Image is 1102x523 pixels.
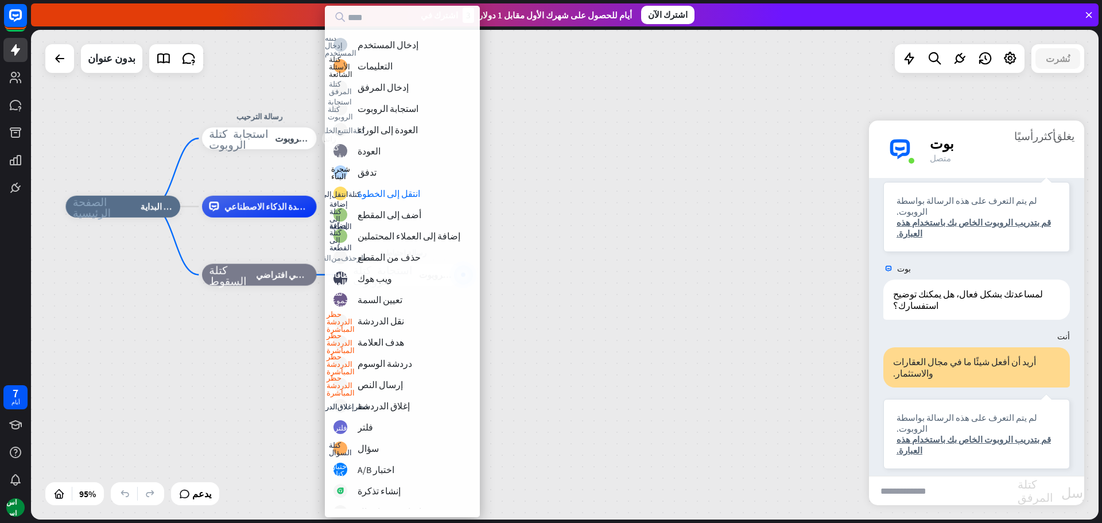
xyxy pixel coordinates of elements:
font: حظر الدردشة المباشرة [327,352,355,375]
font: العودة إلى الوراء [358,124,418,135]
button: نُشرت [1035,48,1080,69]
font: التعليمات [358,60,393,72]
font: إضافة كتلة إلى القطعة [329,221,352,251]
font: يدعم [192,488,211,499]
font: إضافة إلى العملاء المحتملين [358,230,460,242]
font: كتلة_التتبع_الخلفي [316,126,365,134]
font: سمة مجموعة الكتل [328,289,354,311]
font: نقطة البداية [140,201,181,212]
font: هدف العلامة [358,336,404,348]
a: 7 أيام [3,385,28,409]
font: كتلة السقوط [209,264,247,286]
font: نقل الدردشة [358,315,404,327]
font: كتلة الأسئلة الشائعة [329,55,352,78]
font: 95% [79,488,96,499]
font: متصل [930,153,951,164]
font: لم يتم التعرف على هذه الرسالة بواسطة الروبوت. [897,412,1037,434]
font: أيام للحصول على شهرك الأول مقابل 1 دولار [479,10,632,21]
font: كتلة إدخال المستخدم [325,34,356,56]
font: تعيين السمة [358,294,402,305]
font: خيار احتياطي افتراضي [256,269,336,280]
button: افتح أداة الدردشة المباشرة [9,5,44,39]
font: يغلق [1054,130,1074,141]
font: مساعدة الذكاء الاصطناعي [224,201,317,212]
font: تدفق [358,166,377,178]
font: لمساعدتك بشكل فعال، هل يمكنك توضيح استفسارك؟ [893,288,1045,311]
font: العودة [358,145,381,157]
font: حظر الدردشة المباشرة [327,374,355,396]
font: إنشاء تذكرة [358,485,401,497]
font: ويب هوك [358,273,392,284]
font: كتلة_انتقل_إلى [321,190,360,197]
font: بوت [897,264,911,274]
font: حذف من المقطع [358,251,421,263]
font: استجابة الروبوت [275,133,333,144]
font: بدون عنوان [88,52,135,65]
font: حظر الدردشة المباشرة [327,331,355,354]
font: رسالة الترحيب [236,111,282,121]
font: إغلاق الدردشة [358,400,410,412]
font: زائد [324,134,336,142]
font: شجرة البناء [331,165,350,180]
font: يرسل [1061,484,1095,498]
font: استجابة الروبوت [358,103,418,114]
div: بدون عنوان [88,44,135,73]
font: أنت [1057,331,1070,342]
font: دردشة الوسوم [358,358,412,369]
font: قم بتدريب الروبوت الخاص بك باستخدام هذه العبارة. [897,434,1051,456]
font: حظر_إغلاق_الدردشة [312,402,369,410]
font: اشترك الآن [648,9,688,20]
font: كتلة السؤال [329,441,352,456]
font: بوت [930,135,954,153]
font: كتلة السقوط [327,144,354,158]
font: اختبار كتلة_ab [332,462,349,477]
font: إضافة كتلة إلى القطعة [329,200,352,230]
font: اختبار A/B [358,464,394,475]
font: سؤال [358,443,379,454]
font: 7 [13,386,18,400]
font: أكثر_رأسيًا [1014,130,1056,141]
font: استجابة كتلة الروبوت [209,127,269,149]
font: نُشرت [1046,53,1070,64]
font: إرسال النص [358,379,403,390]
font: إضافة جهة اتصال [358,506,421,518]
font: كتلة المرفق [1018,478,1053,502]
font: كتلة المرفق [329,80,352,95]
font: الصفحة الرئيسية_2 [73,196,111,218]
font: أريد أن أفعل شيئًا ما في مجال العقارات والاستثمار. [893,356,1038,379]
font: قم بتدريب الروبوت الخاص بك باستخدام هذه العبارة. [897,217,1051,239]
font: حظر_حذف_من_القطعة [309,254,372,261]
font: إدخال المرفق [358,82,409,93]
font: حظر الدردشة المباشرة [327,310,355,332]
div: أضف إلى المقطع [358,209,421,220]
font: إدخال المستخدم [358,39,418,51]
font: استجابة كتلة الروبوت [328,98,353,120]
font: انتقل إلى الخطوة [358,188,420,199]
font: فلتر [335,424,347,431]
font: أيام [11,398,20,406]
font: فلتر [358,421,373,433]
font: خطافات الويب [328,271,354,286]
